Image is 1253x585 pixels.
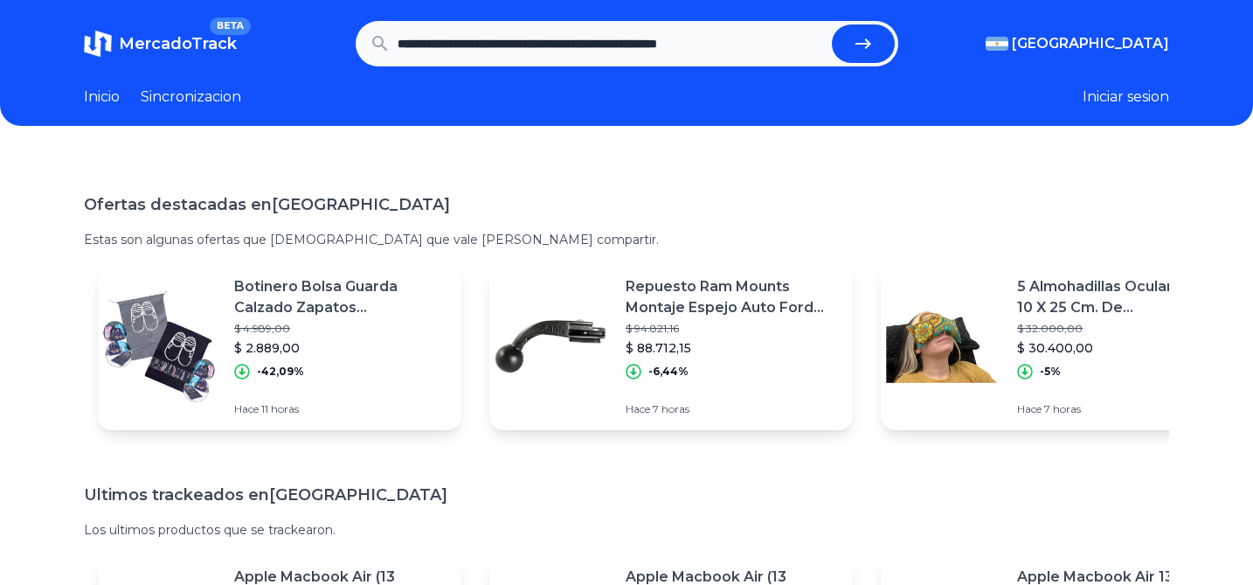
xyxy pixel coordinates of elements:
a: Featured imageBotinero Bolsa Guarda Calzado Zapatos Organizador Tela Viaje$ 4.989,00$ 2.889,00-42... [98,262,461,430]
p: Hace 7 horas [626,402,839,416]
p: Estas son algunas ofertas que [DEMOGRAPHIC_DATA] que vale [PERSON_NAME] compartir. [84,231,1169,248]
p: $ 4.989,00 [234,322,447,336]
p: Repuesto Ram Mounts Montaje Espejo Auto Ford Toyota Chrysler [626,276,839,318]
a: Featured image5 Almohadillas Ocular Grande 10 X 25 Cm. De [PERSON_NAME]$ 32.000,00$ 30.400,00-5%H... [881,262,1244,430]
a: Sincronizacion [141,89,241,105]
h1: Ultimos trackeados en [GEOGRAPHIC_DATA] [84,483,1169,507]
p: -42,09% [257,365,304,379]
p: $ 88.712,15 [626,339,839,357]
p: $ 32.000,00 [1017,322,1230,336]
p: Botinero Bolsa Guarda Calzado Zapatos Organizador Tela Viaje [234,276,447,318]
img: Featured image [489,285,612,407]
span: BETA [210,17,251,35]
button: Iniciar sesion [1083,89,1169,105]
p: Hace 7 horas [1017,402,1230,416]
a: MercadoTrackBETA [84,21,237,66]
p: 5 Almohadillas Ocular Grande 10 X 25 Cm. De [PERSON_NAME] [1017,276,1230,318]
a: Inicio [84,89,120,105]
span: MercadoTrack [119,34,237,53]
p: -6,44% [648,365,689,379]
a: Featured imageRepuesto Ram Mounts Montaje Espejo Auto Ford Toyota Chrysler$ 94.821,16$ 88.712,15-... [489,262,853,430]
img: MercadoTrack [84,30,112,58]
p: Hace 11 horas [234,402,447,416]
img: Argentina [986,37,1008,51]
button: [GEOGRAPHIC_DATA] [986,36,1169,52]
img: Featured image [98,285,220,407]
p: $ 94.821,16 [626,322,839,336]
span: [GEOGRAPHIC_DATA] [1012,36,1169,52]
img: Featured image [881,285,1003,407]
p: Los ultimos productos que se trackearon. [84,521,1169,539]
p: -5% [1040,365,1061,379]
p: $ 2.889,00 [234,339,447,357]
h1: Ofertas destacadas en [GEOGRAPHIC_DATA] [84,192,1169,217]
p: $ 30.400,00 [1017,339,1230,357]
